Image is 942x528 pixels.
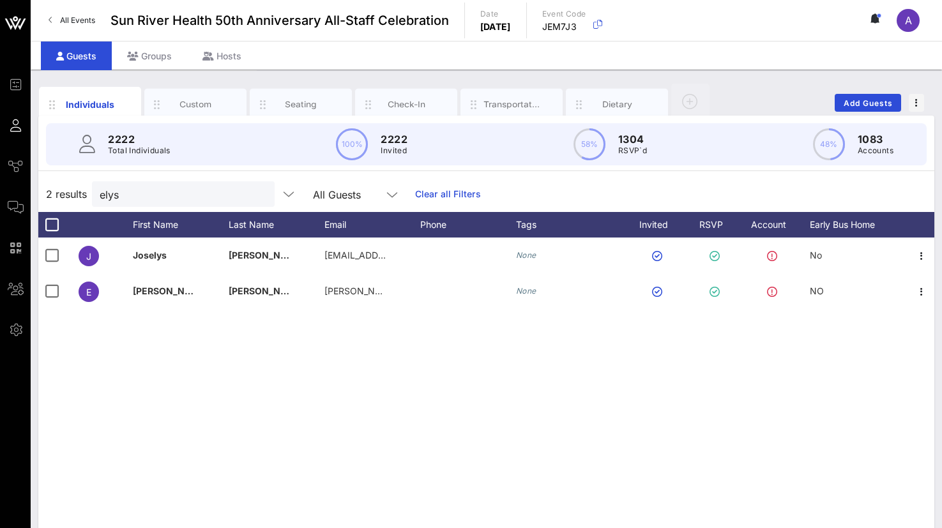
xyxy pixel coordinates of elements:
div: Dietary [589,98,646,110]
span: Joselys [133,250,167,260]
p: 2222 [381,132,407,147]
span: [PERSON_NAME][EMAIL_ADDRESS][PERSON_NAME][DOMAIN_NAME] [324,285,625,296]
span: E [86,287,91,298]
span: Add Guests [843,98,893,108]
span: No [810,250,822,260]
div: Transportation [483,98,540,110]
span: [PERSON_NAME] [229,250,304,260]
div: All Guests [305,181,407,207]
div: Guests [41,41,112,70]
div: Account [740,212,810,238]
div: Last Name [229,212,324,238]
span: A [905,14,912,27]
div: Email [324,212,420,238]
div: Phone [420,212,516,238]
p: Invited [381,144,407,157]
p: [DATE] [480,20,511,33]
span: All Events [60,15,95,25]
p: Total Individuals [108,144,171,157]
div: Check-In [378,98,435,110]
i: None [516,250,536,260]
p: Accounts [858,144,893,157]
div: Individuals [62,98,119,111]
p: 1304 [618,132,647,147]
span: Sun River Health 50th Anniversary All-Staff Celebration [110,11,449,30]
span: [EMAIL_ADDRESS][DOMAIN_NAME] [324,250,478,260]
span: 2 results [46,186,87,202]
div: Hosts [187,41,257,70]
p: 2222 [108,132,171,147]
i: None [516,286,536,296]
a: All Events [41,10,103,31]
span: [PERSON_NAME] [133,285,208,296]
div: RSVP [695,212,740,238]
span: J [86,251,91,262]
span: [PERSON_NAME] [229,285,304,296]
div: First Name [133,212,229,238]
div: A [897,9,920,32]
div: Early Bus Home [810,212,906,238]
div: Groups [112,41,187,70]
button: Add Guests [835,94,901,112]
p: RSVP`d [618,144,647,157]
div: Invited [625,212,695,238]
div: Seating [273,98,330,110]
span: NO [810,285,824,296]
p: 1083 [858,132,893,147]
p: JEM7J3 [542,20,586,33]
div: Custom [167,98,224,110]
p: Event Code [542,8,586,20]
a: Clear all Filters [415,187,481,201]
div: Tags [516,212,625,238]
div: All Guests [313,189,361,200]
p: Date [480,8,511,20]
